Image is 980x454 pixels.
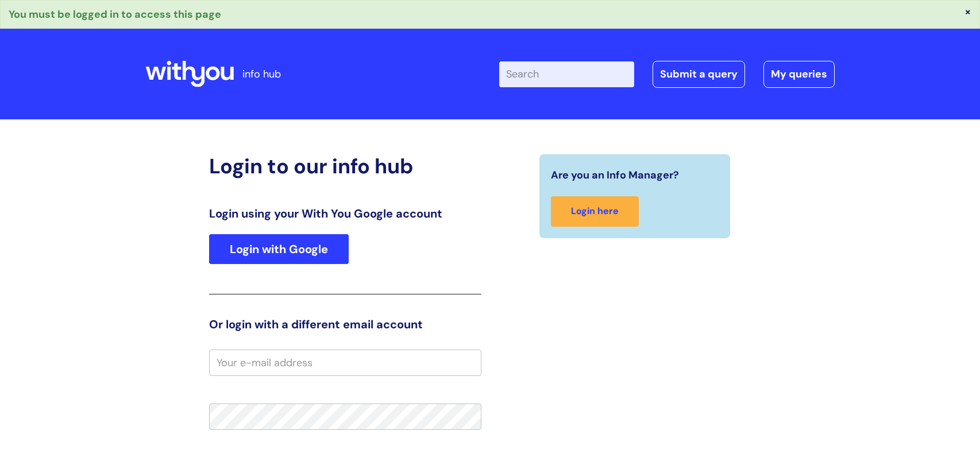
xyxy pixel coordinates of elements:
[209,154,481,179] h2: Login to our info hub
[551,196,639,227] a: Login here
[964,6,971,17] button: ×
[209,234,349,264] a: Login with Google
[209,317,481,331] h3: Or login with a different email account
[653,61,745,87] a: Submit a query
[242,65,281,83] p: info hub
[763,61,835,87] a: My queries
[209,207,481,220] h3: Login using your With You Google account
[209,350,481,376] input: Your e-mail address
[551,166,679,184] span: Are you an Info Manager?
[499,61,634,87] input: Search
